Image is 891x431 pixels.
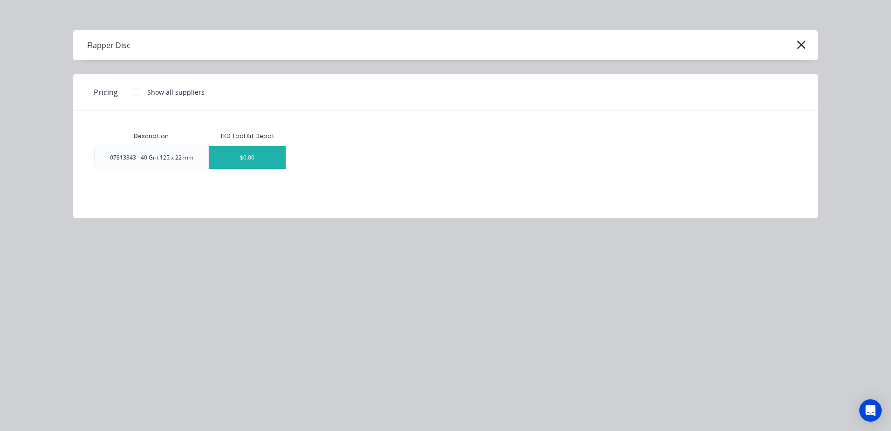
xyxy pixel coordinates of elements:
[220,132,274,140] div: TKD Tool Kit Depot
[110,153,193,162] div: 07813343 - 40 Grit 125 x 22 mm
[126,125,176,148] div: Description
[859,399,882,422] div: Open Intercom Messenger
[209,146,286,169] div: $0.00
[94,87,118,98] span: Pricing
[147,87,205,97] div: Show all suppliers
[87,40,130,51] div: Flapper Disc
